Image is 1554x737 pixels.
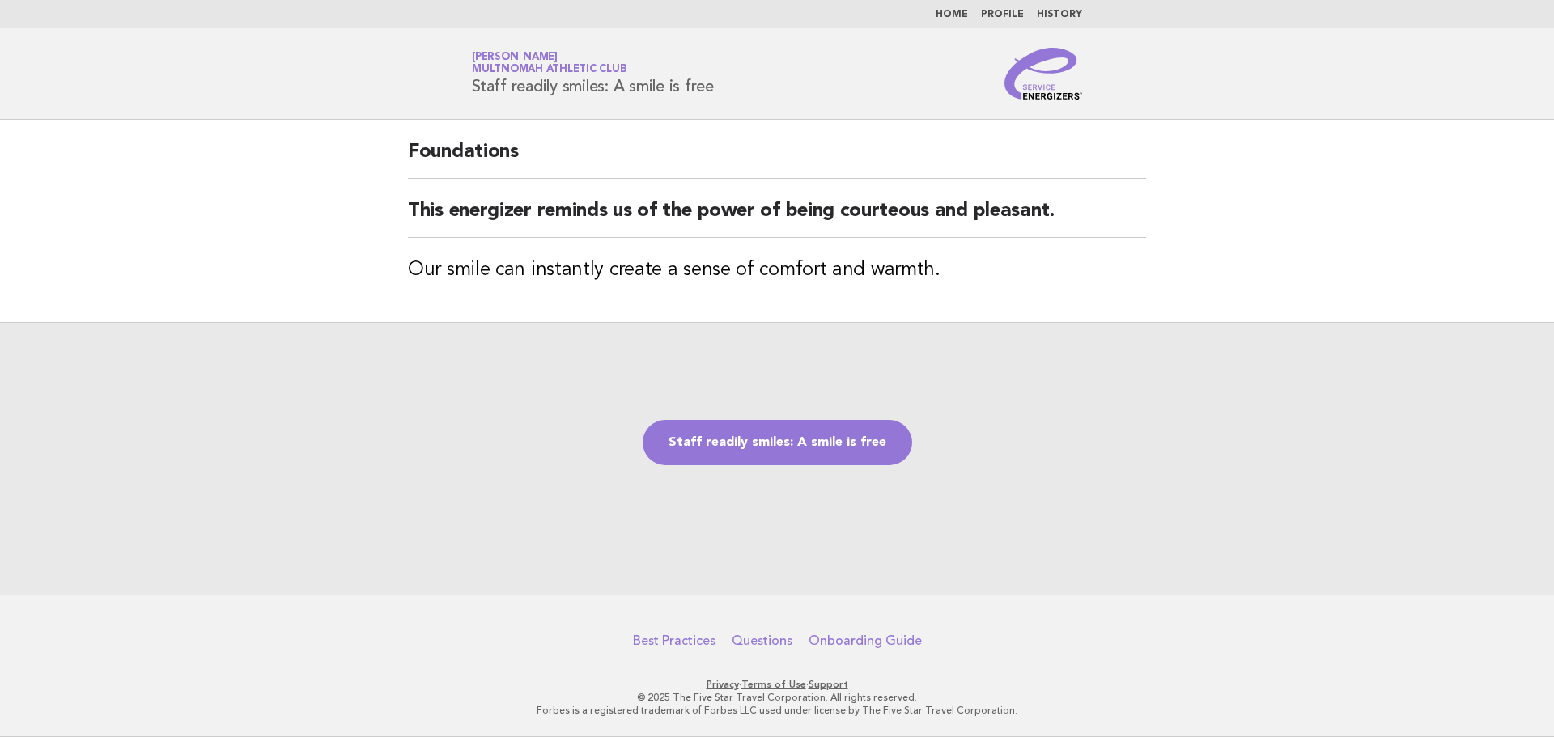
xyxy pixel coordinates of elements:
a: Staff readily smiles: A smile is free [643,420,912,465]
img: Service Energizers [1004,48,1082,100]
a: History [1037,10,1082,19]
a: Onboarding Guide [809,633,922,649]
a: Questions [732,633,792,649]
h1: Staff readily smiles: A smile is free [472,53,714,95]
span: Multnomah Athletic Club [472,65,626,75]
p: · · [282,678,1272,691]
a: Privacy [707,679,739,690]
p: Forbes is a registered trademark of Forbes LLC used under license by The Five Star Travel Corpora... [282,704,1272,717]
a: Support [809,679,848,690]
p: © 2025 The Five Star Travel Corporation. All rights reserved. [282,691,1272,704]
a: Profile [981,10,1024,19]
a: Home [936,10,968,19]
a: Best Practices [633,633,715,649]
a: Terms of Use [741,679,806,690]
h2: This energizer reminds us of the power of being courteous and pleasant. [408,198,1146,238]
h2: Foundations [408,139,1146,179]
h3: Our smile can instantly create a sense of comfort and warmth. [408,257,1146,283]
a: [PERSON_NAME]Multnomah Athletic Club [472,52,626,74]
